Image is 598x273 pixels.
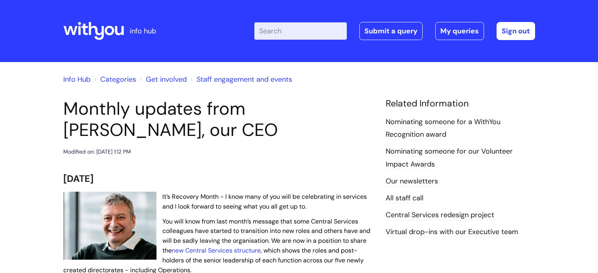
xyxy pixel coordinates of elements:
a: Our newsletters [386,176,438,187]
a: Get involved [146,75,187,84]
a: Submit a query [359,22,423,40]
a: Staff engagement and events [197,75,292,84]
h4: Related Information [386,98,535,109]
li: Staff engagement and events [189,73,292,86]
a: My queries [435,22,484,40]
a: Categories [100,75,136,84]
a: Nominating someone for our Volunteer Impact Awards [386,147,513,169]
a: Central Services redesign project [386,210,494,220]
span: It’s Recovery Month - I know many of you will be celebrating in services and I look forward to se... [162,192,367,211]
a: Info Hub [63,75,90,84]
span: [DATE] [63,172,94,185]
div: | - [254,22,535,40]
div: Modified on: [DATE] 1:12 PM [63,147,131,157]
a: All staff call [386,193,423,203]
a: Virtual drop-ins with our Executive team [386,227,518,237]
p: info hub [130,25,156,37]
li: Get involved [138,73,187,86]
input: Search [254,22,347,40]
a: Nominating someone for a WithYou Recognition award [386,117,500,140]
a: Sign out [497,22,535,40]
li: Solution home [92,73,136,86]
a: new Central Services structure [172,246,261,255]
img: WithYou Chief Executive Simon Phillips pictured looking at the camera and smiling [63,192,156,260]
h1: Monthly updates from [PERSON_NAME], our CEO [63,98,374,141]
